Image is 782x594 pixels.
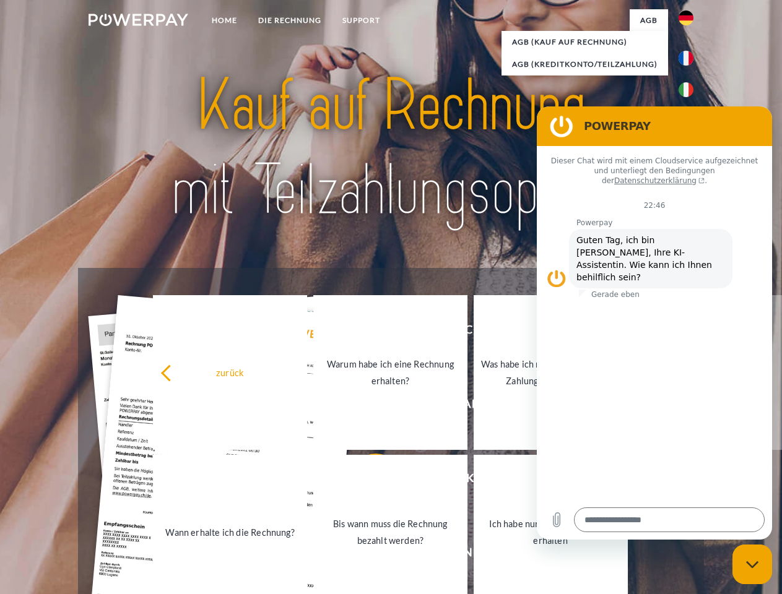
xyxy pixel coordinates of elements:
[679,82,693,97] img: it
[332,9,391,32] a: SUPPORT
[201,9,248,32] a: Home
[481,515,620,549] div: Ich habe nur eine Teillieferung erhalten
[474,295,628,450] a: Was habe ich noch offen, ist meine Zahlung eingegangen?
[160,364,300,381] div: zurück
[679,11,693,25] img: de
[248,9,332,32] a: DIE RECHNUNG
[118,59,664,237] img: title-powerpay_de.svg
[160,523,300,540] div: Wann erhalte ich die Rechnung?
[732,544,772,584] iframe: Schaltfläche zum Öffnen des Messaging-Fensters; Konversation läuft
[481,356,620,389] div: Was habe ich noch offen, ist meine Zahlung eingegangen?
[537,106,772,540] iframe: Messaging-Fenster
[679,51,693,66] img: fr
[321,515,460,549] div: Bis wann muss die Rechnung bezahlt werden?
[321,356,460,389] div: Warum habe ich eine Rechnung erhalten?
[630,9,668,32] a: agb
[502,31,668,53] a: AGB (Kauf auf Rechnung)
[89,14,188,26] img: logo-powerpay-white.svg
[502,53,668,75] a: AGB (Kreditkonto/Teilzahlung)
